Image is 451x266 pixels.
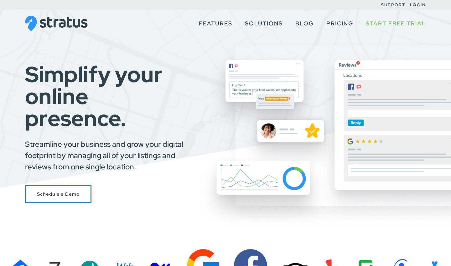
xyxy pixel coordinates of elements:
a: Solutions [245,18,283,29]
h1: Simplify your online presence. [25,63,185,129]
img: Stratus [25,16,88,31]
a: Login [410,2,426,8]
p: Streamline your business and grow your digital footprint by managing all of your listings and rev... [25,139,185,173]
a: Pricing [326,18,353,29]
img: Group of floating boxes showing Stratus features [200,41,451,227]
a: Features [199,18,232,29]
a: Support [381,2,405,8]
nav: Primary [193,9,426,38]
a: Blog [295,18,314,29]
a: Schedule a Stratus Demo with Us [25,185,91,204]
a: Start Free Trial [366,18,426,29]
